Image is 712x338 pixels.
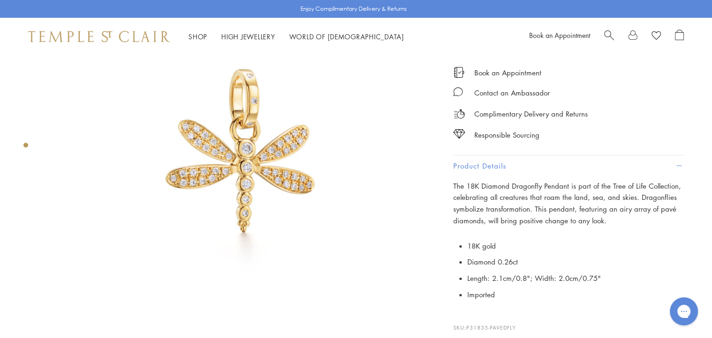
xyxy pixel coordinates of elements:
span: P31835-PAVEDFLY [466,324,516,331]
a: High JewelleryHigh Jewellery [221,32,275,41]
a: Search [604,29,614,44]
span: The 18K Diamond Dragonfly Pendant is part of the Tree of Life Collection, celebrating all creatur... [453,181,681,225]
button: Product Details [453,155,684,176]
span: Length: 2.1cm/0.8"; Width: 2.0cm/0.75" [467,273,601,283]
div: Product gallery navigation [23,140,28,155]
img: icon_sourcing.svg [453,129,465,139]
img: icon_delivery.svg [453,108,465,120]
a: Open Shopping Bag [675,29,684,44]
a: Book an Appointment [529,30,590,40]
iframe: Gorgias live chat messenger [665,294,703,329]
span: Diamond 0.26ct [467,257,518,266]
a: View Wishlist [652,29,661,44]
img: MessageIcon-01_2.svg [453,87,463,96]
p: SKU: [453,314,684,332]
span: Imported [467,290,495,299]
span: 18K gold [467,241,496,250]
a: World of [DEMOGRAPHIC_DATA]World of [DEMOGRAPHIC_DATA] [289,32,404,41]
img: icon_appointment.svg [453,67,465,78]
img: Temple St. Clair [28,31,170,42]
a: Book an Appointment [474,67,541,78]
div: Responsible Sourcing [474,129,540,141]
div: Contact an Ambassador [474,87,550,99]
p: Complimentary Delivery and Returns [474,108,588,120]
p: Enjoy Complimentary Delivery & Returns [300,4,407,14]
nav: Main navigation [188,31,404,43]
a: ShopShop [188,32,207,41]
